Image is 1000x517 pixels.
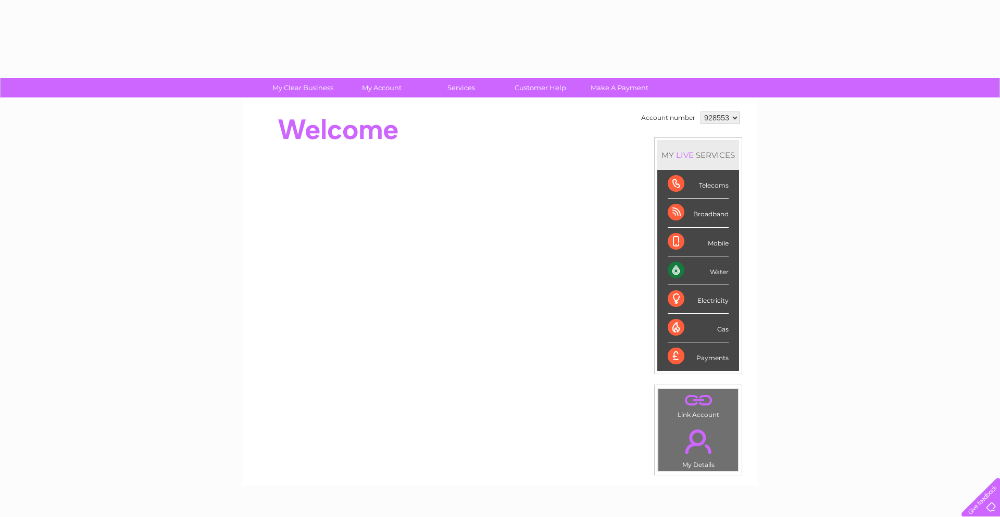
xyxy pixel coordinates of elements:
div: Payments [668,342,729,371]
td: Account number [639,109,698,127]
td: Link Account [658,388,739,421]
a: My Clear Business [260,78,346,97]
a: . [661,423,735,460]
a: Services [418,78,504,97]
a: Make A Payment [577,78,662,97]
div: Water [668,256,729,285]
a: Customer Help [497,78,583,97]
div: LIVE [674,150,696,160]
div: Broadband [668,199,729,227]
td: My Details [658,421,739,472]
div: MY SERVICES [657,140,739,170]
div: Gas [668,314,729,342]
div: Electricity [668,285,729,314]
div: Telecoms [668,170,729,199]
a: My Account [339,78,425,97]
a: . [661,391,735,410]
div: Mobile [668,228,729,256]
